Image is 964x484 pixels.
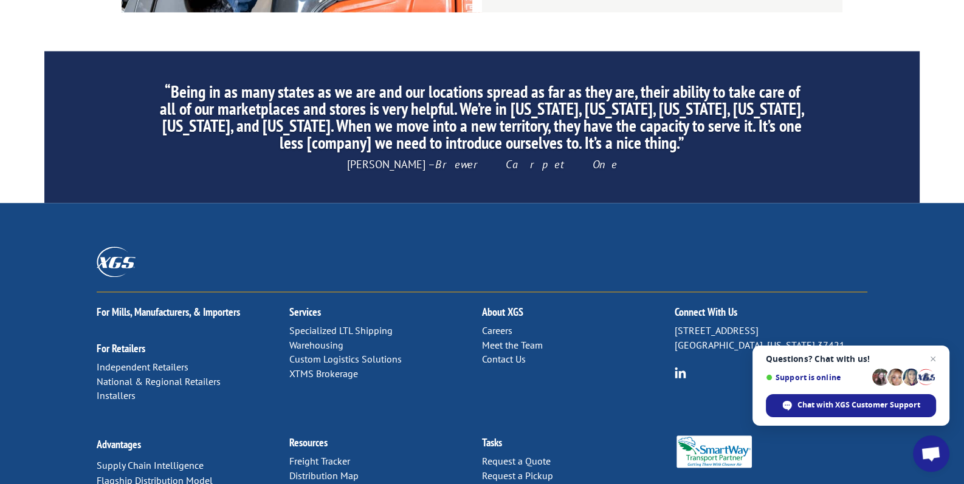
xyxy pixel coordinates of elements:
span: Questions? Chat with us! [766,354,936,364]
img: group-6 [675,367,686,378]
a: Contact Us [482,353,526,365]
p: [STREET_ADDRESS] [GEOGRAPHIC_DATA], [US_STATE] 37421 [675,324,867,353]
a: Resources [289,435,328,449]
a: Request a Quote [482,455,551,467]
a: Warehousing [289,339,343,351]
a: Installers [97,389,136,401]
img: Smartway_Logo [675,435,754,468]
a: Independent Retailers [97,361,188,373]
a: XTMS Brokerage [289,367,358,380]
a: Distribution Map [289,469,359,482]
a: For Mills, Manufacturers, & Importers [97,305,240,319]
a: Custom Logistics Solutions [289,353,402,365]
a: Supply Chain Intelligence [97,459,204,471]
a: National & Regional Retailers [97,375,221,387]
a: Services [289,305,321,319]
span: [PERSON_NAME] – [347,157,618,171]
em: Brewer Carpet One [435,157,618,171]
a: Request a Pickup [482,469,553,482]
a: Freight Tracker [289,455,350,467]
a: Open chat [913,435,949,472]
h2: Connect With Us [675,307,867,324]
a: About XGS [482,305,523,319]
span: Chat with XGS Customer Support [797,400,920,411]
a: Meet the Team [482,339,543,351]
a: Advantages [97,437,141,451]
span: Chat with XGS Customer Support [766,394,936,417]
h2: “Being in as many states as we are and our locations spread as far as they are, their ability to ... [159,83,805,157]
span: Support is online [766,373,868,382]
img: XGS_Logos_ALL_2024_All_White [97,247,136,276]
a: Specialized LTL Shipping [289,324,393,336]
h2: Tasks [482,437,675,454]
a: Careers [482,324,512,336]
a: For Retailers [97,341,145,355]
